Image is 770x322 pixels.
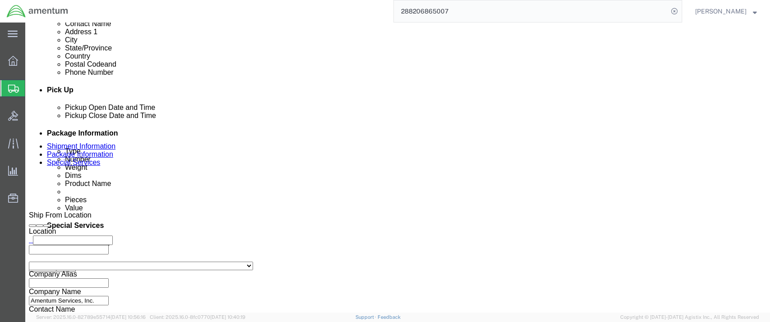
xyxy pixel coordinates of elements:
span: Server: 2025.16.0-82789e55714 [36,314,146,320]
img: logo [6,5,69,18]
span: [DATE] 10:40:19 [210,314,245,320]
iframe: FS Legacy Container [25,23,770,313]
span: [DATE] 10:56:16 [111,314,146,320]
a: Feedback [378,314,401,320]
input: Search for shipment number, reference number [394,0,668,22]
span: Sammuel Ball [695,6,747,16]
span: Client: 2025.16.0-8fc0770 [150,314,245,320]
span: Copyright © [DATE]-[DATE] Agistix Inc., All Rights Reserved [620,313,759,321]
a: Support [355,314,378,320]
button: [PERSON_NAME] [695,6,757,17]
